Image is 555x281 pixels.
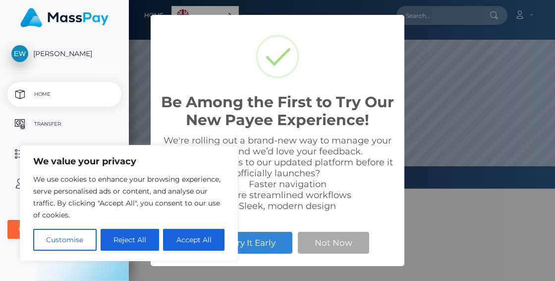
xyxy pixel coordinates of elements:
button: User Agreements [7,220,121,239]
p: Home [11,87,117,102]
div: We're rolling out a brand-new way to manage your payouts, and we’d love your feedback. Want early... [161,135,394,211]
button: Customise [33,229,97,251]
li: More streamlined workflows [180,190,394,201]
button: Not Now [298,232,369,254]
img: MassPay [20,8,109,27]
button: Yes, I’ll Try It Early [186,232,292,254]
p: User Profile [11,176,117,191]
p: We use cookies to enhance your browsing experience, serve personalised ads or content, and analys... [33,173,224,221]
li: Faster navigation [180,179,394,190]
li: Sleek, modern design [180,201,394,211]
div: User Agreements [18,225,100,233]
span: [PERSON_NAME] [7,49,121,58]
button: Reject All [101,229,160,251]
p: We value your privacy [33,155,224,167]
p: Transfer [11,117,117,132]
p: History [11,146,117,161]
div: We value your privacy [20,145,238,261]
button: Accept All [163,229,224,251]
h2: Be Among the First to Try Our New Payee Experience! [161,93,394,129]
